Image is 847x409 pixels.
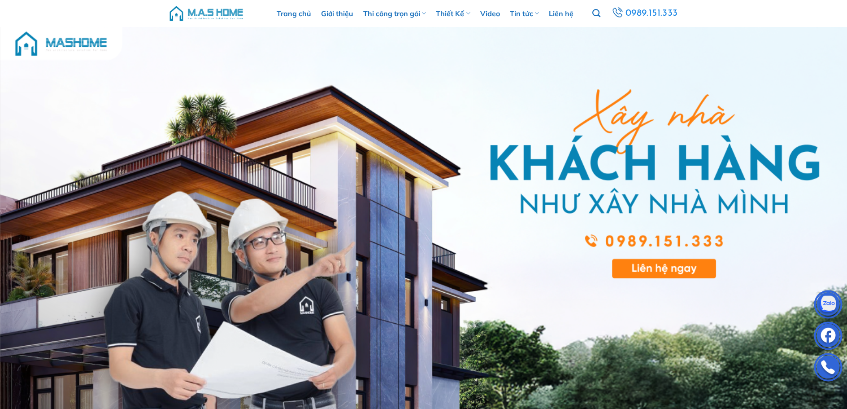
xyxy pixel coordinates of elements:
img: Zalo [815,292,842,319]
a: Tìm kiếm [592,4,600,23]
a: 0989.151.333 [608,5,681,22]
span: 0989.151.333 [624,5,679,21]
img: Facebook [815,324,842,351]
img: Phone [815,355,842,382]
